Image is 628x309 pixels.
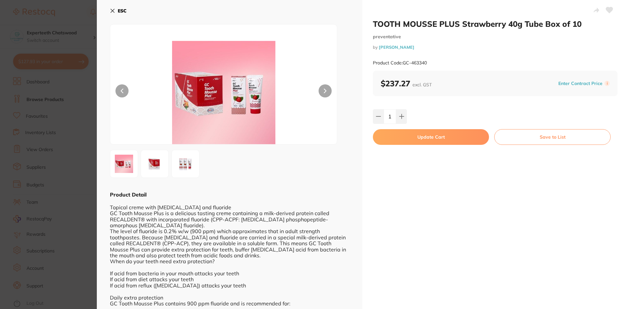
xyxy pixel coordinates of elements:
[143,152,166,176] img: MF8yLmpwZw
[494,129,611,145] button: Save to List
[110,191,147,198] b: Product Detail
[112,152,136,176] img: MC5qcGc
[604,81,610,86] label: i
[412,82,432,88] span: excl. GST
[156,41,292,144] img: MC5qcGc
[373,129,489,145] button: Update Cart
[373,19,618,29] h2: TOOTH MOUSSE PLUS Strawberry 40g Tube Box of 10
[373,34,618,40] small: preventative
[381,78,432,88] b: $237.27
[174,152,197,176] img: MF8zLmpwZw
[379,44,414,50] a: [PERSON_NAME]
[373,60,427,66] small: Product Code: GC-463340
[118,8,127,14] b: ESC
[110,5,127,16] button: ESC
[556,80,604,87] button: Enter Contract Price
[373,45,618,50] small: by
